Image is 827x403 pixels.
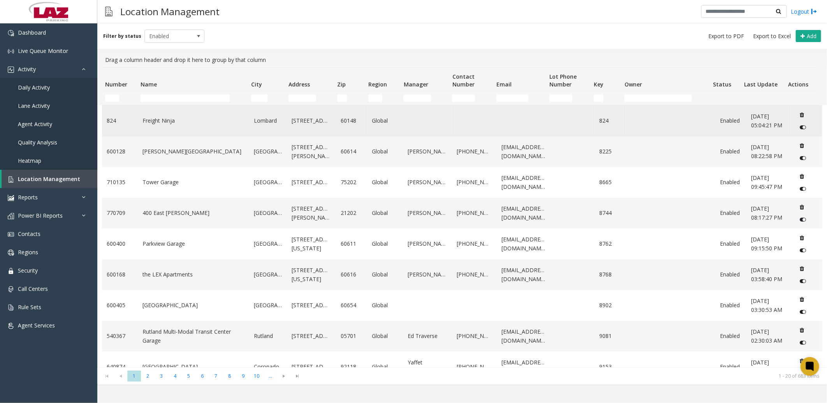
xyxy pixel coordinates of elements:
td: Key Filter [591,91,621,105]
th: Actions [785,68,816,91]
a: [GEOGRAPHIC_DATA] [254,147,282,156]
span: Page 7 [209,371,223,381]
button: Export to PDF [705,31,747,42]
a: 600400 [107,239,133,248]
td: Lot Phone Number Filter [546,91,591,105]
a: [EMAIL_ADDRESS][DOMAIN_NAME] [501,143,545,160]
td: Zip Filter [334,91,365,105]
span: Address [289,81,310,88]
label: Filter by status [103,33,141,40]
span: Last Update [744,81,778,88]
span: Region [368,81,387,88]
span: [DATE] 08:22:58 PM [751,143,782,159]
span: Reports [18,194,38,201]
td: Email Filter [493,91,546,105]
td: Owner Filter [621,91,710,105]
a: [PHONE_NUMBER] [457,270,492,279]
a: [STREET_ADDRESS][US_STATE] [292,266,331,283]
span: [DATE] 05:04:21 PM [751,113,782,128]
input: Number Filter [105,94,119,102]
a: Enabled [720,209,742,217]
a: Enabled [720,301,742,310]
span: Security [18,267,38,274]
span: Agent Services [18,322,55,329]
a: [STREET_ADDRESS][PERSON_NAME] [292,143,331,160]
a: the LEX Apartments [143,270,245,279]
button: Disable [796,213,810,226]
td: Contact Number Filter [449,91,493,105]
a: [DATE] 09:45:47 PM [751,174,787,191]
button: Disable [796,306,810,318]
span: Dashboard [18,29,46,36]
a: [STREET_ADDRESS] [292,178,331,187]
input: Key Filter [594,94,604,102]
img: 'icon' [8,48,14,55]
a: [STREET_ADDRESS] [292,301,331,310]
input: Zip Filter [337,94,347,102]
a: 540367 [107,332,133,340]
input: Manager Filter [403,94,431,102]
span: Page 3 [155,371,168,381]
a: [STREET_ADDRESS] [292,116,331,125]
span: Quality Analysis [18,139,57,146]
span: [DATE] 09:15:50 PM [751,236,782,252]
span: Page 4 [168,371,182,381]
button: Disable [796,121,810,134]
input: Region Filter [368,94,382,102]
a: Global [372,116,399,125]
button: Disable [796,244,810,257]
a: Rutland Multi-Modal Transit Center Garage [143,327,245,345]
span: Zip [338,81,346,88]
a: [PHONE_NUMBER] [457,332,492,340]
a: Global [372,147,399,156]
span: Go to the last page [291,371,304,382]
a: [PHONE_NUMBER] [457,147,492,156]
span: Email [496,81,512,88]
a: [EMAIL_ADDRESS][DOMAIN_NAME] [501,174,545,191]
a: [EMAIL_ADDRESS][DOMAIN_NAME] [501,327,545,345]
a: [GEOGRAPHIC_DATA] [143,301,245,310]
a: 8902 [600,301,621,310]
div: Drag a column header and drop it here to group by that column [102,53,822,67]
span: Call Centers [18,285,48,292]
a: [GEOGRAPHIC_DATA] [254,178,282,187]
a: [GEOGRAPHIC_DATA] [254,209,282,217]
a: Global [372,178,399,187]
input: Email Filter [496,94,528,102]
a: 8665 [600,178,621,187]
a: [DATE] 09:42:22 PM [751,358,787,376]
a: 21202 [341,209,362,217]
a: 400 East [PERSON_NAME] [143,209,245,217]
a: [DATE] 03:58:40 PM [751,266,787,283]
a: 9153 [600,363,621,371]
img: 'icon' [8,213,14,219]
a: [GEOGRAPHIC_DATA] [143,363,245,371]
img: 'icon' [8,231,14,238]
a: [STREET_ADDRESS] [292,363,331,371]
span: Page 8 [223,371,236,381]
button: Delete [796,201,808,213]
a: [PHONE_NUMBER] [457,239,492,248]
img: 'icon' [8,176,14,183]
div: Data table [97,67,827,367]
span: Page 10 [250,371,264,381]
span: Page 2 [141,371,155,381]
span: Page 1 [127,371,141,381]
input: City Filter [251,94,267,102]
a: [DATE] 03:30:53 AM [751,297,787,314]
a: [PERSON_NAME] [408,209,447,217]
a: Enabled [720,332,742,340]
td: Status Filter [710,91,741,105]
a: [DATE] 02:30:03 AM [751,327,787,345]
a: Rutland [254,332,282,340]
a: [EMAIL_ADDRESS][DOMAIN_NAME] [501,204,545,222]
a: Tower Garage [143,178,245,187]
a: 640874 [107,363,133,371]
a: [PERSON_NAME] [408,178,447,187]
a: Global [372,332,399,340]
a: 8768 [600,270,621,279]
img: 'icon' [8,286,14,292]
a: [DATE] 09:15:50 PM [751,235,787,253]
td: Actions Filter [785,91,816,105]
span: Live Queue Monitor [18,47,68,55]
